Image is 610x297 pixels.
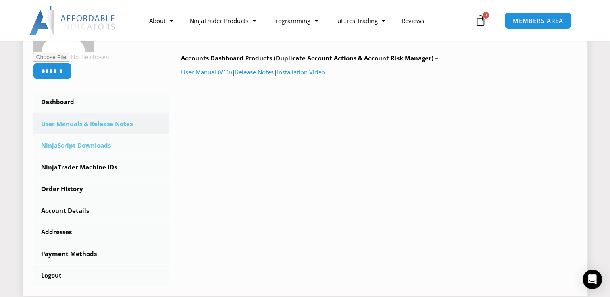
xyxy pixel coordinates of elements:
a: Reviews [393,11,432,30]
b: Accounts Dashboard Products (Duplicate Account Actions & Account Risk Manager) – [181,54,438,62]
span: MEMBERS AREA [513,18,563,24]
a: NinjaTrader Products [181,11,264,30]
a: MEMBERS AREA [504,12,572,29]
a: Account Details [33,200,169,221]
a: Order History [33,179,169,200]
a: Addresses [33,222,169,243]
a: Payment Methods [33,243,169,264]
a: User Manuals & Release Notes [33,113,169,134]
a: Futures Trading [326,11,393,30]
a: 0 [463,9,498,32]
div: Open Intercom Messenger [583,270,602,289]
a: Programming [264,11,326,30]
a: NinjaScript Downloads [33,135,169,156]
a: Release Notes [235,68,274,76]
a: About [141,11,181,30]
nav: Account pages [33,92,169,286]
img: LogoAI | Affordable Indicators – NinjaTrader [29,6,116,35]
a: Dashboard [33,92,169,113]
p: | | [181,67,577,78]
nav: Menu [141,11,473,30]
a: Logout [33,265,169,286]
a: Installation Video [277,68,325,76]
a: NinjaTrader Machine IDs [33,157,169,178]
a: User Manual (V10) [181,68,232,76]
span: 0 [483,12,489,19]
